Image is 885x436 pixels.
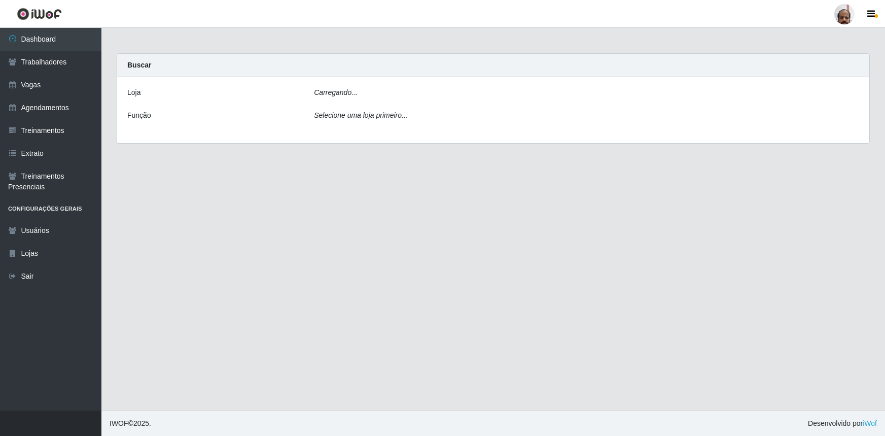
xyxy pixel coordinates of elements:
[110,418,151,429] span: © 2025 .
[127,87,140,98] label: Loja
[17,8,62,20] img: CoreUI Logo
[314,88,358,96] i: Carregando...
[863,419,877,427] a: iWof
[110,419,128,427] span: IWOF
[127,110,151,121] label: Função
[808,418,877,429] span: Desenvolvido por
[314,111,407,119] i: Selecione uma loja primeiro...
[127,61,151,69] strong: Buscar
